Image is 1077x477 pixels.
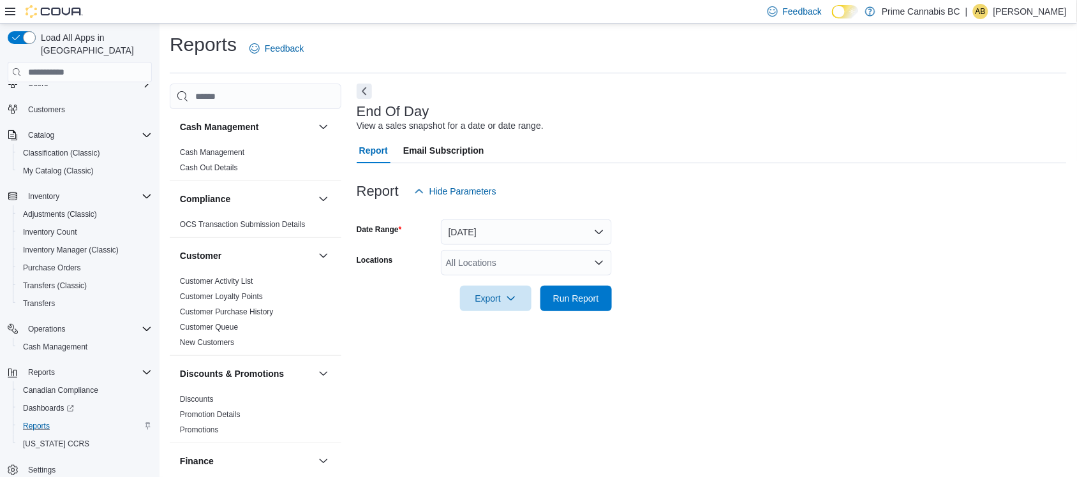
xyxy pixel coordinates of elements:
[3,126,157,144] button: Catalog
[23,227,77,237] span: Inventory Count
[180,409,241,420] span: Promotion Details
[23,128,59,143] button: Catalog
[18,296,60,311] a: Transfers
[13,223,157,241] button: Inventory Count
[180,220,306,229] a: OCS Transaction Submission Details
[180,291,263,302] span: Customer Loyalty Points
[180,163,238,172] a: Cash Out Details
[180,249,221,262] h3: Customer
[13,205,157,223] button: Adjustments (Classic)
[180,367,284,380] h3: Discounts & Promotions
[316,119,331,135] button: Cash Management
[18,145,152,161] span: Classification (Classic)
[540,286,612,311] button: Run Report
[23,365,60,380] button: Reports
[23,321,152,337] span: Operations
[316,453,331,469] button: Finance
[180,276,253,286] span: Customer Activity List
[23,189,64,204] button: Inventory
[965,4,968,19] p: |
[23,101,152,117] span: Customers
[28,130,54,140] span: Catalog
[13,162,157,180] button: My Catalog (Classic)
[23,148,100,158] span: Classification (Classic)
[460,286,531,311] button: Export
[23,166,94,176] span: My Catalog (Classic)
[265,42,304,55] span: Feedback
[18,339,93,355] a: Cash Management
[23,209,97,219] span: Adjustments (Classic)
[23,403,74,413] span: Dashboards
[180,394,214,404] span: Discounts
[23,189,152,204] span: Inventory
[180,121,313,133] button: Cash Management
[28,324,66,334] span: Operations
[23,245,119,255] span: Inventory Manager (Classic)
[832,5,859,18] input: Dark Mode
[23,321,71,337] button: Operations
[180,322,238,332] span: Customer Queue
[976,4,986,19] span: AB
[23,102,70,117] a: Customers
[23,281,87,291] span: Transfers (Classic)
[3,363,157,381] button: Reports
[180,121,259,133] h3: Cash Management
[13,277,157,295] button: Transfers (Classic)
[180,307,274,317] span: Customer Purchase History
[23,365,152,380] span: Reports
[18,383,152,398] span: Canadian Compliance
[36,31,152,57] span: Load All Apps in [GEOGRAPHIC_DATA]
[357,224,402,235] label: Date Range
[18,145,105,161] a: Classification (Classic)
[553,292,599,305] span: Run Report
[180,410,241,419] a: Promotion Details
[18,260,86,275] a: Purchase Orders
[882,4,960,19] p: Prime Cannabis BC
[441,219,612,245] button: [DATE]
[18,418,55,434] a: Reports
[180,193,230,205] h3: Compliance
[18,383,103,398] a: Canadian Compliance
[357,84,372,99] button: Next
[357,184,399,199] h3: Report
[18,436,94,451] a: [US_STATE] CCRS
[316,248,331,263] button: Customer
[180,148,244,157] a: Cash Management
[180,338,234,347] a: New Customers
[180,323,238,332] a: Customer Queue
[18,418,152,434] span: Reports
[180,425,219,434] a: Promotions
[13,435,157,453] button: [US_STATE] CCRS
[18,242,124,258] a: Inventory Manager (Classic)
[3,100,157,119] button: Customers
[180,193,313,205] button: Compliance
[180,367,313,380] button: Discounts & Promotions
[23,128,152,143] span: Catalog
[403,138,484,163] span: Email Subscription
[316,366,331,381] button: Discounts & Promotions
[357,119,544,133] div: View a sales snapshot for a date or date range.
[180,277,253,286] a: Customer Activity List
[18,242,152,258] span: Inventory Manager (Classic)
[13,241,157,259] button: Inventory Manager (Classic)
[18,278,92,293] a: Transfers (Classic)
[18,224,82,240] a: Inventory Count
[180,147,244,158] span: Cash Management
[180,163,238,173] span: Cash Out Details
[18,163,99,179] a: My Catalog (Classic)
[973,4,988,19] div: Abigail Bekesza
[357,104,429,119] h3: End Of Day
[180,307,274,316] a: Customer Purchase History
[13,259,157,277] button: Purchase Orders
[783,5,822,18] span: Feedback
[28,191,59,202] span: Inventory
[23,421,50,431] span: Reports
[180,425,219,435] span: Promotions
[180,455,313,467] button: Finance
[23,439,89,449] span: [US_STATE] CCRS
[18,260,152,275] span: Purchase Orders
[170,145,341,180] div: Cash Management
[170,217,341,237] div: Compliance
[28,367,55,378] span: Reports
